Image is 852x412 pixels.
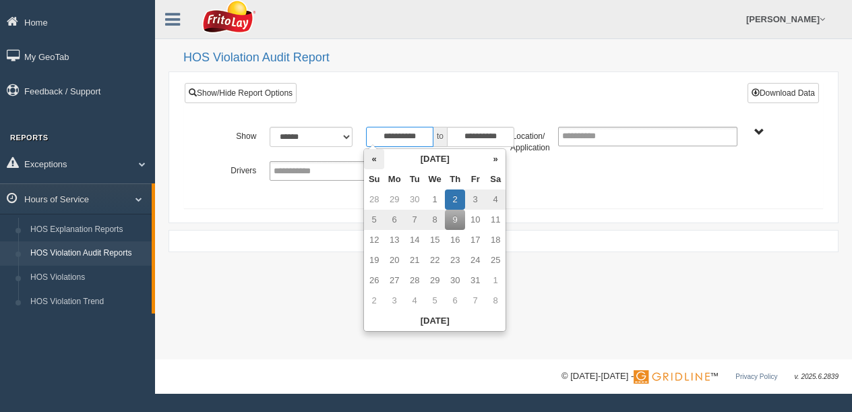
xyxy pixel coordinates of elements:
[485,149,506,169] th: »
[404,291,425,311] td: 4
[465,291,485,311] td: 7
[404,169,425,189] th: Tu
[465,210,485,230] td: 10
[445,230,465,250] td: 16
[24,241,152,266] a: HOS Violation Audit Reports
[364,270,384,291] td: 26
[445,291,465,311] td: 6
[445,250,465,270] td: 23
[735,373,777,380] a: Privacy Policy
[183,51,839,65] h2: HOS Violation Audit Report
[404,210,425,230] td: 7
[485,189,506,210] td: 4
[485,230,506,250] td: 18
[384,210,404,230] td: 6
[404,189,425,210] td: 30
[364,250,384,270] td: 19
[404,250,425,270] td: 21
[485,250,506,270] td: 25
[364,311,506,331] th: [DATE]
[384,291,404,311] td: 3
[425,169,445,189] th: We
[364,291,384,311] td: 2
[215,161,263,177] label: Drivers
[215,127,263,143] label: Show
[485,291,506,311] td: 8
[634,370,710,384] img: Gridline
[24,266,152,290] a: HOS Violations
[364,189,384,210] td: 28
[504,127,551,154] label: Location/ Application
[425,270,445,291] td: 29
[433,127,447,147] span: to
[465,169,485,189] th: Fr
[384,169,404,189] th: Mo
[384,270,404,291] td: 27
[465,189,485,210] td: 3
[465,230,485,250] td: 17
[425,250,445,270] td: 22
[485,210,506,230] td: 11
[384,149,485,169] th: [DATE]
[748,83,819,103] button: Download Data
[425,291,445,311] td: 5
[445,189,465,210] td: 2
[364,169,384,189] th: Su
[24,290,152,314] a: HOS Violation Trend
[465,250,485,270] td: 24
[404,230,425,250] td: 14
[465,270,485,291] td: 31
[384,230,404,250] td: 13
[24,218,152,242] a: HOS Explanation Reports
[425,189,445,210] td: 1
[795,373,839,380] span: v. 2025.6.2839
[425,210,445,230] td: 8
[384,250,404,270] td: 20
[425,230,445,250] td: 15
[561,370,839,384] div: © [DATE]-[DATE] - ™
[485,270,506,291] td: 1
[364,230,384,250] td: 12
[445,270,465,291] td: 30
[404,270,425,291] td: 28
[384,189,404,210] td: 29
[445,169,465,189] th: Th
[185,83,297,103] a: Show/Hide Report Options
[364,210,384,230] td: 5
[445,210,465,230] td: 9
[364,149,384,169] th: «
[485,169,506,189] th: Sa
